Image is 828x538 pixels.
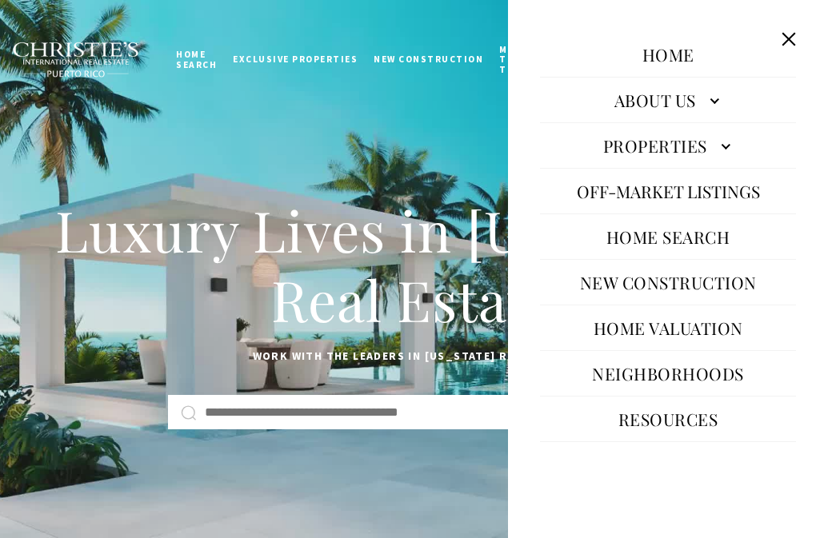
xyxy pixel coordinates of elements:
button: Off-Market Listings [569,172,768,210]
a: New Construction [366,39,491,79]
img: Christie's International Real Estate black text logo [12,42,140,78]
a: Meet the Team [491,30,536,90]
a: Properties [540,126,796,165]
a: Exclusive Properties [225,39,366,79]
a: Home Search [168,34,225,85]
span: New Construction [374,54,483,65]
a: Home Search [598,217,738,256]
a: New Construction [572,263,765,301]
a: Home Valuation [586,309,751,347]
a: Resources [610,400,726,438]
a: Home [634,35,702,74]
span: Exclusive Properties [233,54,358,65]
a: Testimonials [598,445,738,484]
p: Work with the leaders in [US_STATE] Real Estate [40,347,788,366]
a: Neighborhoods [584,354,752,393]
a: About Us [540,81,796,119]
h1: Luxury Lives in [US_STATE] Real Estate [40,195,788,335]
